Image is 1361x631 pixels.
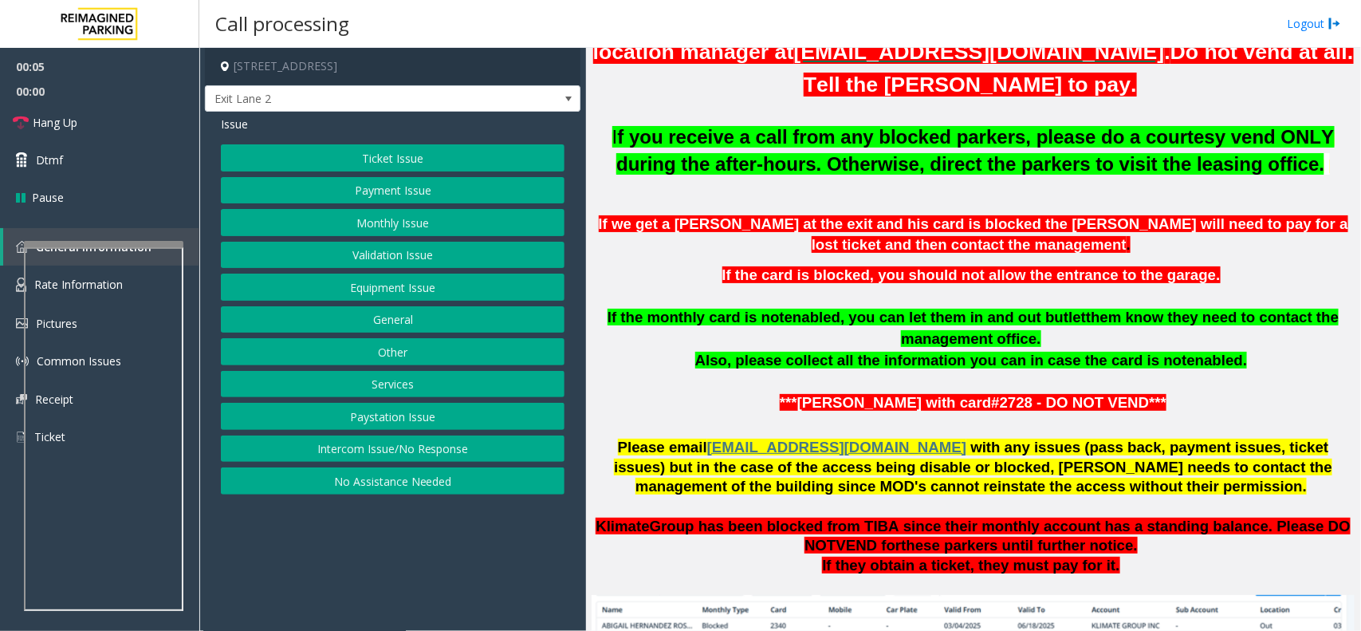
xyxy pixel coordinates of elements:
button: Ticket Issue [221,144,564,172]
span: Dtmf [36,152,63,168]
span: I [612,126,1335,175]
b: f you receive a call from any blocked parkers, please do a courtesy vend ONLY during the after-ho... [616,126,1334,175]
img: 'icon' [16,394,27,404]
span: Also, please collect all the information you can in case the card is not [695,352,1187,369]
span: If the card is blocked, you should not allow the entrance to the garage. [722,266,1221,283]
span: Hang Up [33,114,77,131]
img: 'icon' [16,241,28,253]
span: Pause [32,189,64,206]
font: ***[PERSON_NAME] with card#2728 - DO NOT VEND*** [780,394,1166,411]
span: these parkers until further notice. [901,537,1138,554]
span: enabled [785,309,841,325]
h4: [STREET_ADDRESS] [205,48,580,85]
button: Monthly Issue [221,209,564,236]
img: 'icon' [16,278,26,292]
span: , you can let them in and out but [840,309,1068,325]
span: [EMAIL_ADDRESS][DOMAIN_NAME] [707,439,966,456]
button: Services [221,371,564,398]
span: If they obtain a ticket, they must pay for it. [822,557,1119,574]
img: 'icon' [16,430,26,444]
span: If we get a [PERSON_NAME] at the exit and his card is blocked the [PERSON_NAME] will need to pay ... [599,215,1348,254]
button: Paystation Issue [221,403,564,430]
button: Equipment Issue [221,274,564,301]
span: Group has been blocked from TIBA since their monthly account has a standing balance. Please DO NOT [650,518,1351,554]
button: Intercom Issue/No Response [221,436,564,463]
span: they can contact the location manager at [593,6,1346,64]
button: General [221,306,564,333]
a: General Information [3,228,199,266]
span: Please email [618,439,707,456]
span: Klimate [596,518,649,534]
button: Validation Issue [221,242,564,269]
span: Exit Lane 2 [206,86,505,112]
button: Payment Issue [221,177,564,204]
img: logout [1328,15,1341,32]
span: If the monthly card is not [608,309,785,325]
span: VEND for [836,537,902,554]
font: . [1165,40,1170,64]
span: General Information [36,239,151,254]
button: Other [221,338,564,365]
span: . [1243,352,1247,369]
h3: Call processing [207,4,357,43]
span: let [1068,309,1086,325]
img: 'icon' [16,318,28,329]
span: them know they need to contact the management office. [901,309,1339,347]
font: [EMAIL_ADDRESS][DOMAIN_NAME] [794,40,1165,64]
img: 'icon' [16,355,29,368]
span: with any issues (pass back, payment issues, ticket issues) but in the case of the access being di... [614,439,1332,495]
span: enabled [1187,352,1244,369]
a: Logout [1287,15,1341,32]
span: Issue [221,116,248,132]
button: No Assistance Needed [221,467,564,495]
span: . [1127,236,1131,253]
